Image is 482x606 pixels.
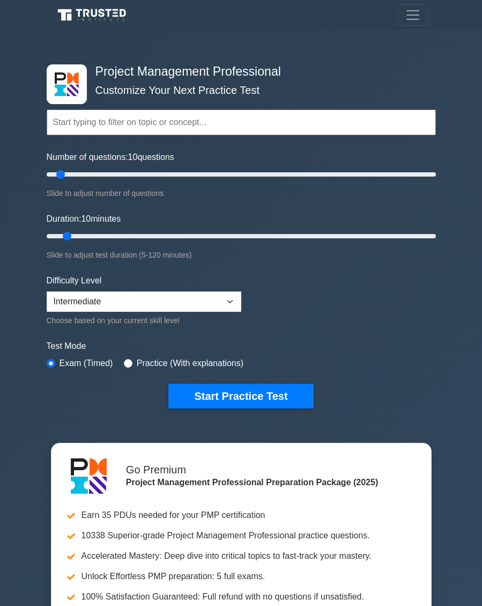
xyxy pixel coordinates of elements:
[47,274,102,287] label: Difficulty Level
[91,64,383,79] h4: Project Management Professional
[128,152,138,162] span: 10
[137,357,243,370] label: Practice (With explanations)
[47,151,174,164] label: Number of questions: questions
[168,384,313,408] button: Start Practice Test
[47,109,436,135] input: Start typing to filter on topic or concept...
[47,249,436,261] div: Slide to adjust test duration (5-120 minutes)
[47,340,436,353] label: Test Mode
[398,4,428,26] button: Toggle navigation
[47,187,436,200] div: Slide to adjust number of questions
[47,314,241,327] div: Choose based on your current skill level
[47,213,121,225] label: Duration: minutes
[60,357,113,370] label: Exam (Timed)
[81,214,91,223] span: 10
